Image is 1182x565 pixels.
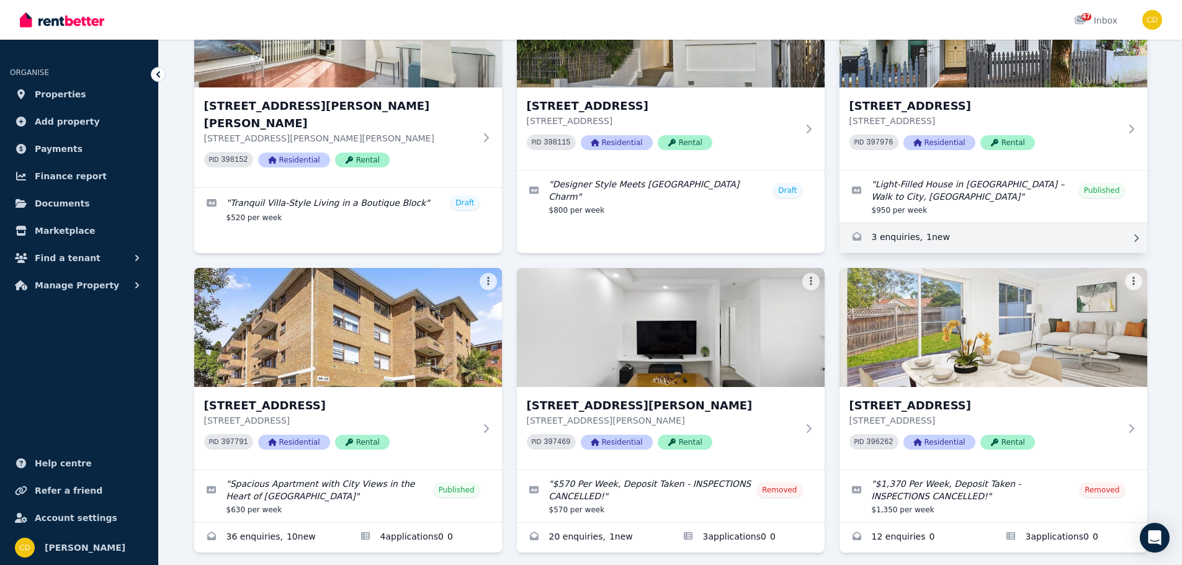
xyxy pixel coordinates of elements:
button: More options [1125,273,1142,290]
h3: [STREET_ADDRESS] [204,397,475,414]
button: More options [480,273,497,290]
a: 10/52 Weston St, Harris Park[STREET_ADDRESS][PERSON_NAME][STREET_ADDRESS][PERSON_NAME]PID 397469R... [517,268,825,469]
h3: [STREET_ADDRESS][PERSON_NAME][PERSON_NAME] [204,97,475,132]
span: 47 [1081,13,1091,20]
p: [STREET_ADDRESS] [527,115,797,127]
span: Rental [335,153,390,167]
div: Open Intercom Messenger [1140,523,1170,553]
span: Residential [581,435,653,450]
span: ORGANISE [10,68,49,77]
span: Properties [35,87,86,102]
a: Edit listing: Designer Style Meets Dulwich Hill Charm [517,171,825,223]
a: Marketplace [10,218,148,243]
span: Finance report [35,169,107,184]
a: Refer a friend [10,478,148,503]
span: Rental [335,435,390,450]
a: Edit listing: Light-Filled House in Prime Camperdown – Walk to City, University & Parks [839,171,1147,223]
span: Marketplace [35,223,95,238]
code: 397976 [866,138,893,147]
span: Residential [258,153,330,167]
img: Chris Dimitropoulos [1142,10,1162,30]
img: Chris Dimitropoulos [15,538,35,558]
span: Residential [581,135,653,150]
code: 397469 [544,438,570,447]
a: Enquiries for 48B Morshead St, North Ryde [839,523,993,553]
small: PID [532,438,542,445]
small: PID [209,156,219,163]
a: Edit listing: Tranquil Villa-Style Living in a Boutique Block [194,188,502,230]
code: 396262 [866,438,893,447]
span: Manage Property [35,278,119,293]
a: Finance report [10,164,148,189]
span: Residential [903,435,975,450]
span: Documents [35,196,90,211]
small: PID [532,139,542,146]
span: Rental [980,435,1035,450]
img: 48B Morshead St, North Ryde [839,268,1147,387]
div: Inbox [1074,14,1117,27]
h3: [STREET_ADDRESS] [527,97,797,115]
a: Enquiries for 1/10 Banksia Rd, Caringbah [194,523,348,553]
span: Help centre [35,456,92,471]
span: Rental [658,435,712,450]
a: 48B Morshead St, North Ryde[STREET_ADDRESS][STREET_ADDRESS]PID 396262ResidentialRental [839,268,1147,469]
span: Find a tenant [35,251,101,265]
a: 1/10 Banksia Rd, Caringbah[STREET_ADDRESS][STREET_ADDRESS]PID 397791ResidentialRental [194,268,502,469]
span: Account settings [35,510,117,525]
a: Enquiries for 10/52 Weston St, Harris Park [517,523,671,553]
small: PID [854,438,864,445]
a: Documents [10,191,148,216]
h3: [STREET_ADDRESS] [849,97,1120,115]
small: PID [854,139,864,146]
a: Help centre [10,451,148,476]
a: Payments [10,136,148,161]
p: [STREET_ADDRESS] [849,115,1120,127]
a: Properties [10,82,148,107]
p: [STREET_ADDRESS] [849,414,1120,427]
span: Add property [35,114,100,129]
code: 398115 [544,138,570,147]
a: Add property [10,109,148,134]
img: RentBetter [20,11,104,29]
p: [STREET_ADDRESS][PERSON_NAME] [527,414,797,427]
a: Applications for 1/10 Banksia Rd, Caringbah [348,523,502,553]
button: More options [802,273,820,290]
h3: [STREET_ADDRESS] [849,397,1120,414]
p: [STREET_ADDRESS][PERSON_NAME][PERSON_NAME] [204,132,475,145]
img: 1/10 Banksia Rd, Caringbah [194,268,502,387]
span: Residential [903,135,975,150]
code: 398152 [221,156,248,164]
small: PID [209,438,219,445]
a: Applications for 10/52 Weston St, Harris Park [671,523,825,553]
span: Rental [658,135,712,150]
a: Enquiries for 30 Bishopgate St, Camperdown [839,223,1147,253]
button: Find a tenant [10,246,148,270]
span: Payments [35,141,83,156]
button: Manage Property [10,273,148,298]
img: 10/52 Weston St, Harris Park [517,268,825,387]
a: Edit listing: $570 Per Week, Deposit Taken - INSPECTIONS CANCELLED! [517,470,825,522]
a: Account settings [10,505,148,530]
a: Edit listing: $1,370 Per Week, Deposit Taken - INSPECTIONS CANCELLED! [839,470,1147,522]
code: 397791 [221,438,248,447]
span: Rental [980,135,1035,150]
span: Residential [258,435,330,450]
a: Edit listing: Spacious Apartment with City Views in the Heart of Caringbah [194,470,502,522]
span: [PERSON_NAME] [45,540,125,555]
span: Refer a friend [35,483,102,498]
h3: [STREET_ADDRESS][PERSON_NAME] [527,397,797,414]
a: Applications for 48B Morshead St, North Ryde [993,523,1147,553]
p: [STREET_ADDRESS] [204,414,475,427]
